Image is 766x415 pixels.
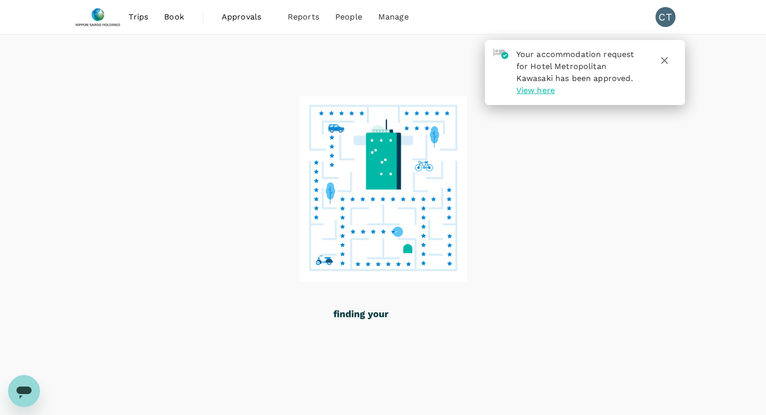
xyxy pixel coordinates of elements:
span: View here [516,85,555,95]
img: Nippon Sanso Holdings Singapore Pte Ltd [75,6,121,28]
span: Approvals [222,11,272,23]
span: Manage [378,11,409,23]
span: Your accommodation request for Hotel Metropolitan Kawasaki has been approved. [516,49,634,83]
g: finding your hotel [333,310,414,319]
iframe: Button to launch messaging window [8,375,40,407]
span: Reports [288,11,319,23]
span: People [335,11,362,23]
div: CT [655,7,675,27]
img: hotel-approved [493,48,508,59]
span: Book [164,11,184,23]
span: Trips [129,11,148,23]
